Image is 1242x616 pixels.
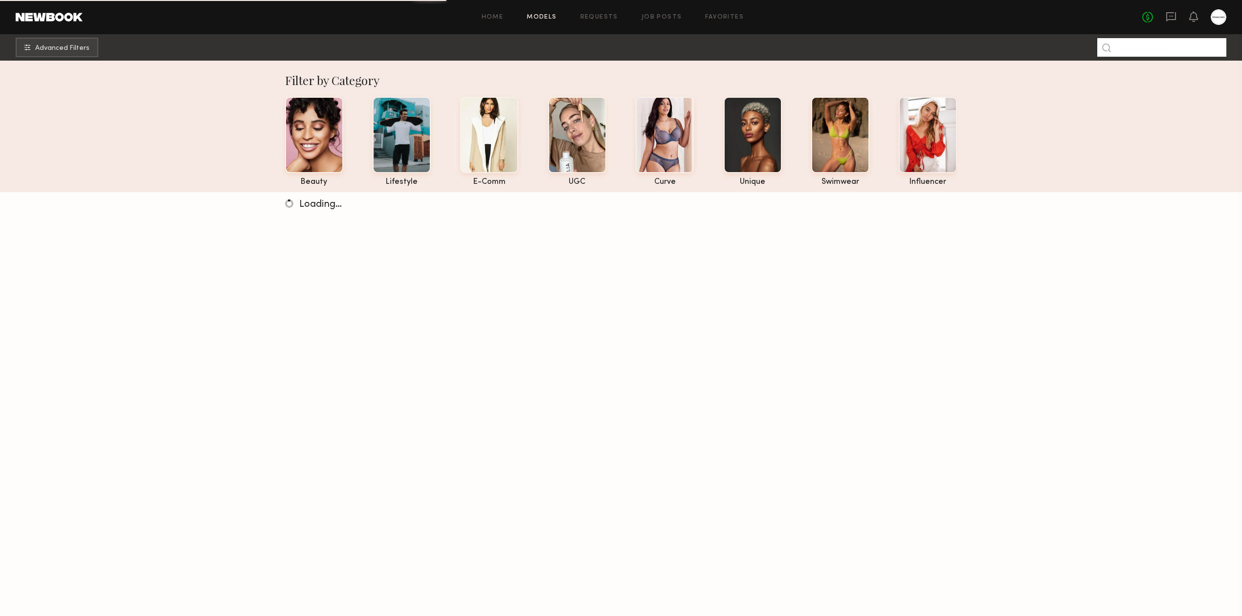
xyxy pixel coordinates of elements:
[299,200,342,209] span: Loading…
[482,14,504,21] a: Home
[527,14,556,21] a: Models
[580,14,618,21] a: Requests
[724,178,782,186] div: unique
[285,72,957,88] div: Filter by Category
[636,178,694,186] div: curve
[899,178,957,186] div: influencer
[548,178,606,186] div: UGC
[373,178,431,186] div: lifestyle
[35,45,89,52] span: Advanced Filters
[642,14,682,21] a: Job Posts
[460,178,518,186] div: e-comm
[811,178,869,186] div: swimwear
[285,178,343,186] div: beauty
[705,14,744,21] a: Favorites
[16,38,98,57] button: Advanced Filters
